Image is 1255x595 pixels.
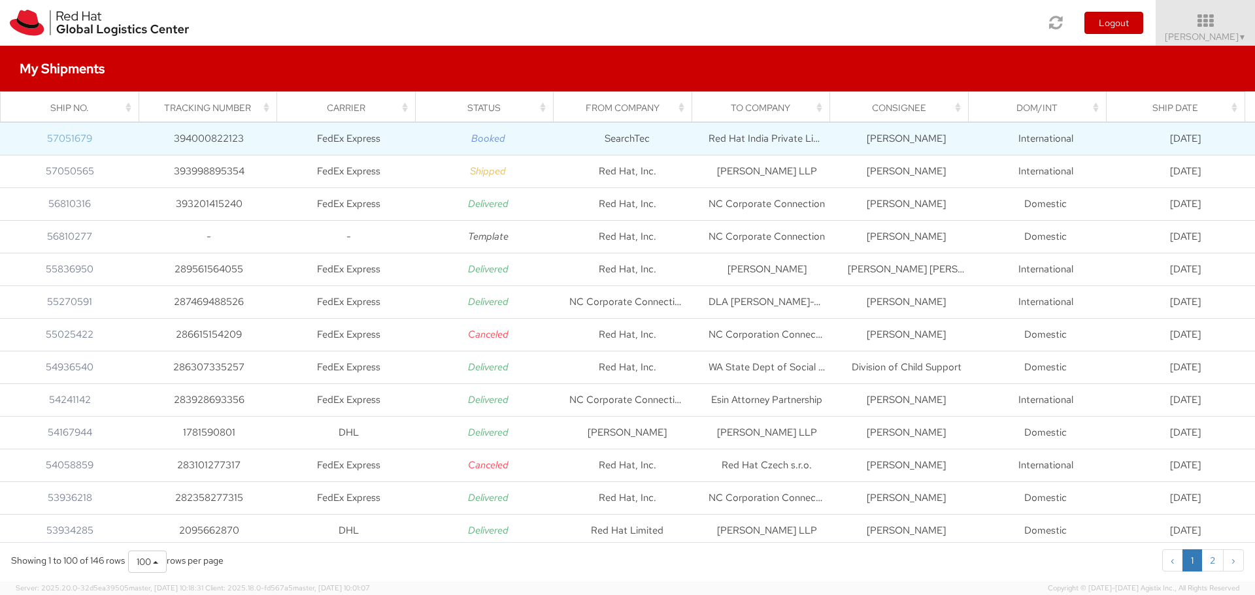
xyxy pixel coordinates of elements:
[128,551,224,573] div: rows per page
[10,10,189,36] img: rh-logistics-00dfa346123c4ec078e1.svg
[46,263,93,276] a: 55836950
[46,524,93,537] a: 53934285
[46,328,93,341] a: 55025422
[279,122,418,155] td: FedEx Express
[976,220,1115,253] td: Domestic
[976,416,1115,449] td: Domestic
[558,449,697,481] td: Red Hat, Inc.
[976,351,1115,383] td: Domestic
[279,285,418,318] td: FedEx Express
[139,383,278,416] td: 283928693356
[697,351,837,383] td: WA State Dept of Social & Health Svcs
[139,220,278,253] td: -
[46,458,93,472] a: 54058859
[1182,549,1202,571] a: to page 1
[293,583,370,592] span: master, [DATE] 10:01:07
[837,253,976,285] td: [PERSON_NAME] [PERSON_NAME]
[139,351,278,383] td: 286307335257
[139,449,278,481] td: 283101277317
[1116,383,1255,416] td: [DATE]
[47,295,92,308] a: 55270591
[697,285,837,318] td: DLA [PERSON_NAME]-TESSBACH Rechtsanwälte GmbH, organizačná zložka
[1084,12,1143,34] button: Logout
[48,197,91,210] a: 56810316
[279,514,418,547] td: DHL
[150,101,273,114] div: Tracking Number
[697,318,837,351] td: NC Corporation Connection
[558,318,697,351] td: Red Hat, Inc.
[837,285,976,318] td: [PERSON_NAME]
[1116,155,1255,187] td: [DATE]
[976,285,1115,318] td: International
[1165,31,1247,42] span: [PERSON_NAME]
[697,416,837,449] td: [PERSON_NAME] LLP
[468,524,509,537] i: Delivered
[558,253,697,285] td: Red Hat, Inc.
[1116,253,1255,285] td: [DATE]
[837,449,976,481] td: [PERSON_NAME]
[470,165,506,178] i: Shipped
[468,328,509,341] i: Canceled
[1116,449,1255,481] td: [DATE]
[139,122,278,155] td: 394000822123
[976,514,1115,547] td: Domestic
[279,481,418,514] td: FedEx Express
[129,583,203,592] span: master, [DATE] 10:18:31
[128,551,167,573] button: 100
[976,253,1115,285] td: International
[697,449,837,481] td: Red Hat Czech s.r.o.
[697,383,837,416] td: Esin Attorney Partnership
[976,155,1115,187] td: International
[1201,549,1224,571] a: to page 2
[279,220,418,253] td: -
[139,481,278,514] td: 282358277315
[976,187,1115,220] td: Domestic
[468,361,509,374] i: Delivered
[1116,122,1255,155] td: [DATE]
[1116,285,1255,318] td: [DATE]
[1239,32,1247,42] span: ▼
[427,101,549,114] div: Status
[837,318,976,351] td: [PERSON_NAME]
[697,481,837,514] td: NC Corporation Connection
[697,122,837,155] td: Red Hat India Private Limited
[468,263,509,276] i: Delivered
[976,449,1115,481] td: International
[468,393,509,406] i: Delivered
[697,155,837,187] td: [PERSON_NAME] LLP
[279,351,418,383] td: FedEx Express
[471,132,505,145] i: Booked
[558,416,697,449] td: [PERSON_NAME]
[48,491,92,504] a: 53936218
[279,383,418,416] td: FedEx Express
[558,122,697,155] td: SearchTec
[558,514,697,547] td: Red Hat Limited
[279,449,418,481] td: FedEx Express
[11,555,125,566] span: Showing 1 to 100 of 146 rows
[558,383,697,416] td: NC Corporate Connection, Inc.
[139,318,278,351] td: 286615154209
[47,132,92,145] a: 57051679
[1118,101,1241,114] div: Ship Date
[20,61,105,76] h4: My Shipments
[980,101,1102,114] div: Dom/Int
[468,426,509,439] i: Delivered
[48,426,92,439] a: 54167944
[1116,318,1255,351] td: [DATE]
[468,491,509,504] i: Delivered
[558,187,697,220] td: Red Hat, Inc.
[468,295,509,308] i: Delivered
[837,155,976,187] td: [PERSON_NAME]
[1223,549,1244,571] a: next page
[837,122,976,155] td: [PERSON_NAME]
[976,318,1115,351] td: Domestic
[1116,481,1255,514] td: [DATE]
[697,187,837,220] td: NC Corporate Connection
[703,101,826,114] div: To Company
[12,101,135,114] div: Ship No.
[697,514,837,547] td: [PERSON_NAME] LLP
[976,122,1115,155] td: International
[1048,583,1239,594] span: Copyright © [DATE]-[DATE] Agistix Inc., All Rights Reserved
[837,416,976,449] td: [PERSON_NAME]
[468,197,509,210] i: Delivered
